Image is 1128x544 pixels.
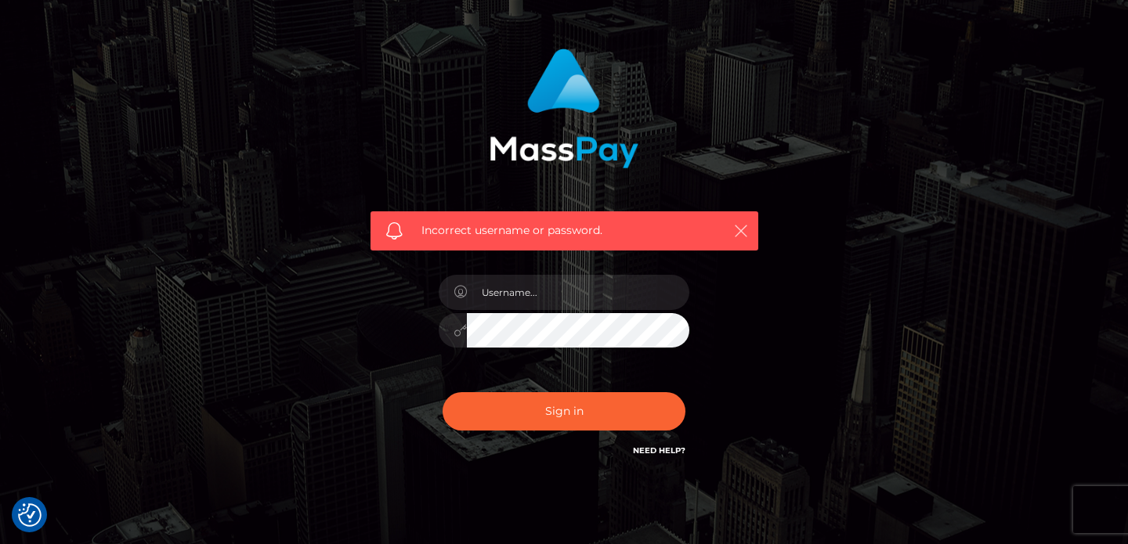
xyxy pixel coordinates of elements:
span: Incorrect username or password. [421,222,707,239]
img: MassPay Login [490,49,638,168]
button: Consent Preferences [18,503,42,527]
img: Revisit consent button [18,503,42,527]
button: Sign in [443,392,685,431]
input: Username... [467,275,689,310]
a: Need Help? [633,445,685,456]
